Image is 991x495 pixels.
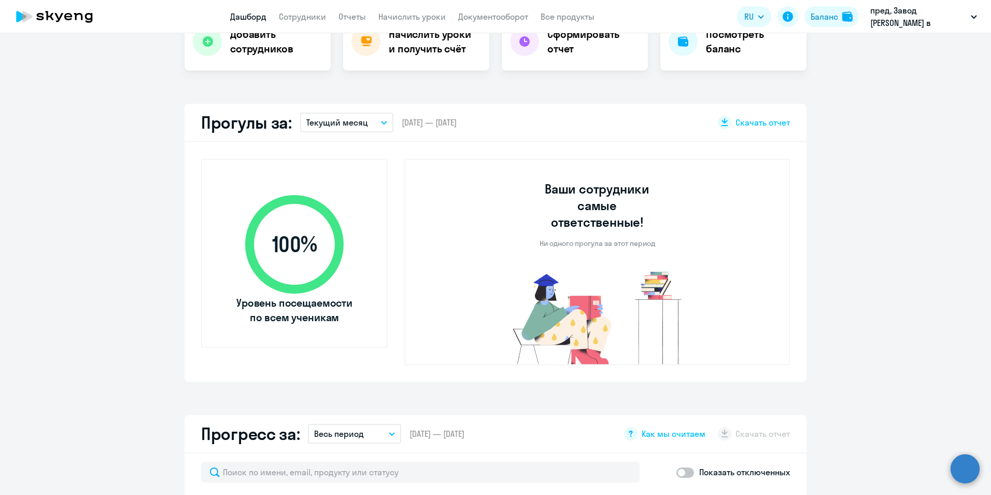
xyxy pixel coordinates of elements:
a: Отчеты [338,11,366,22]
span: RU [744,10,754,23]
button: Текущий месяц [300,113,393,132]
span: 100 % [235,232,354,257]
button: Весь период [308,424,401,444]
a: Документооборот [458,11,528,22]
h2: Прогулы за: [201,112,292,133]
img: no-truants [493,269,701,364]
input: Поиск по имени, email, продукту или статусу [201,462,640,483]
img: balance [842,11,853,22]
h4: Сформировать отчет [547,27,640,56]
div: Баланс [811,10,838,23]
p: Показать отключенных [699,466,790,478]
span: [DATE] — [DATE] [409,428,464,439]
h4: Посмотреть баланс [706,27,798,56]
span: Как мы считаем [642,428,705,439]
p: Ни одного прогула за этот период [540,239,655,248]
span: Уровень посещаемости по всем ученикам [235,296,354,325]
h4: Добавить сотрудников [230,27,322,56]
a: Начислить уроки [378,11,446,22]
h2: Прогресс за: [201,423,300,444]
h4: Начислить уроки и получить счёт [389,27,479,56]
button: RU [737,6,771,27]
a: Дашборд [230,11,266,22]
h3: Ваши сотрудники самые ответственные! [531,181,664,230]
span: Скачать отчет [735,117,790,128]
p: пред, Завод [PERSON_NAME] в [GEOGRAPHIC_DATA], [GEOGRAPHIC_DATA] [870,4,967,29]
p: Текущий месяц [306,116,368,129]
a: Все продукты [541,11,594,22]
a: Сотрудники [279,11,326,22]
p: Весь период [314,428,364,440]
span: [DATE] — [DATE] [402,117,457,128]
button: Балансbalance [804,6,859,27]
button: пред, Завод [PERSON_NAME] в [GEOGRAPHIC_DATA], [GEOGRAPHIC_DATA] [865,4,982,29]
